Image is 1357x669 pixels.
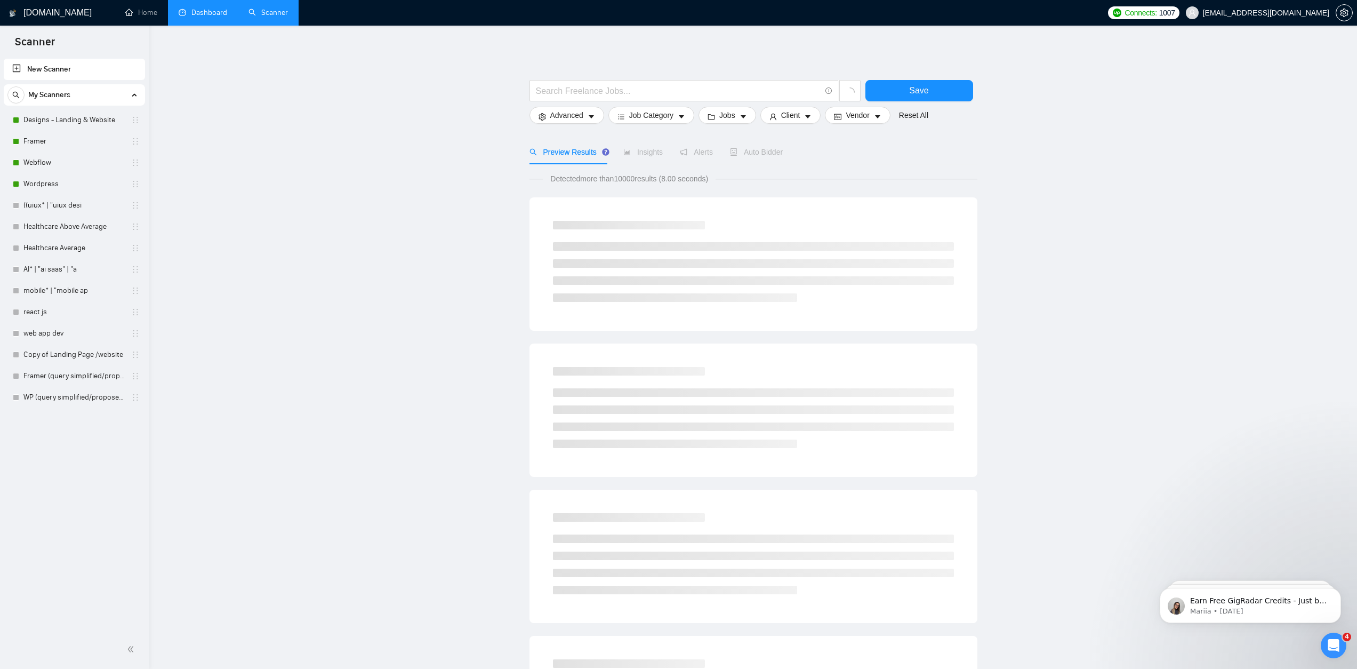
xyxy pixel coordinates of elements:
span: Auto Bidder [730,148,783,156]
a: setting [1336,9,1353,17]
span: folder [708,113,715,121]
button: setting [1336,4,1353,21]
span: 4 [1343,633,1351,641]
div: Tooltip anchor [601,147,611,157]
button: folderJobscaret-down [698,107,756,124]
span: Client [781,109,800,121]
span: holder [131,351,140,359]
span: holder [131,180,140,188]
a: ((uiux* | "uiux desi [23,195,125,216]
img: logo [9,5,17,22]
span: Connects: [1125,7,1157,19]
span: holder [131,308,140,316]
a: Webflow [23,152,125,173]
span: user [769,113,777,121]
button: userClientcaret-down [760,107,821,124]
a: dashboardDashboard [179,8,227,17]
span: holder [131,116,140,124]
a: Framer [23,131,125,152]
a: homeHome [125,8,157,17]
span: search [8,91,24,99]
li: My Scanners [4,84,145,408]
span: double-left [127,644,138,655]
span: Scanner [6,34,63,57]
span: setting [1336,9,1352,17]
span: holder [131,137,140,146]
span: Jobs [719,109,735,121]
span: caret-down [588,113,595,121]
span: setting [539,113,546,121]
span: caret-down [740,113,747,121]
a: mobile* | "mobile ap [23,280,125,301]
a: Copy of Landing Page /website [23,344,125,365]
span: holder [131,329,140,338]
button: barsJob Categorycaret-down [608,107,694,124]
a: WP (query simplified/proposed) [23,387,125,408]
a: Reset All [899,109,928,121]
a: New Scanner [12,59,136,80]
span: holder [131,201,140,210]
span: idcard [834,113,841,121]
li: New Scanner [4,59,145,80]
img: upwork-logo.png [1113,9,1121,17]
a: searchScanner [248,8,288,17]
span: My Scanners [28,84,70,106]
a: Designs - Landing & Website [23,109,125,131]
button: search [7,86,25,103]
span: Insights [623,148,663,156]
span: Preview Results [529,148,606,156]
span: caret-down [874,113,881,121]
button: Save [865,80,973,101]
a: react js [23,301,125,323]
span: search [529,148,537,156]
a: web app dev [23,323,125,344]
span: robot [730,148,737,156]
a: Framer (query simplified/proposed) [23,365,125,387]
span: Job Category [629,109,673,121]
button: idcardVendorcaret-down [825,107,890,124]
span: holder [131,286,140,295]
span: caret-down [678,113,685,121]
span: holder [131,372,140,380]
span: user [1189,9,1196,17]
span: Vendor [846,109,869,121]
span: holder [131,158,140,167]
span: caret-down [804,113,812,121]
a: Healthcare Above Average [23,216,125,237]
a: AI* | "ai saas" | "a [23,259,125,280]
span: Detected more than 10000 results (8.00 seconds) [543,173,716,185]
iframe: Intercom notifications message [1144,566,1357,640]
span: area-chart [623,148,631,156]
span: Alerts [680,148,713,156]
span: 1007 [1159,7,1175,19]
iframe: Intercom live chat [1321,633,1346,658]
span: holder [131,222,140,231]
a: Wordpress [23,173,125,195]
span: holder [131,244,140,252]
span: loading [845,87,855,97]
span: info-circle [825,87,832,94]
span: bars [617,113,625,121]
a: Healthcare Average [23,237,125,259]
button: settingAdvancedcaret-down [529,107,604,124]
span: holder [131,265,140,274]
span: holder [131,393,140,402]
input: Search Freelance Jobs... [536,84,821,98]
span: Advanced [550,109,583,121]
span: notification [680,148,687,156]
span: Save [909,84,928,97]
